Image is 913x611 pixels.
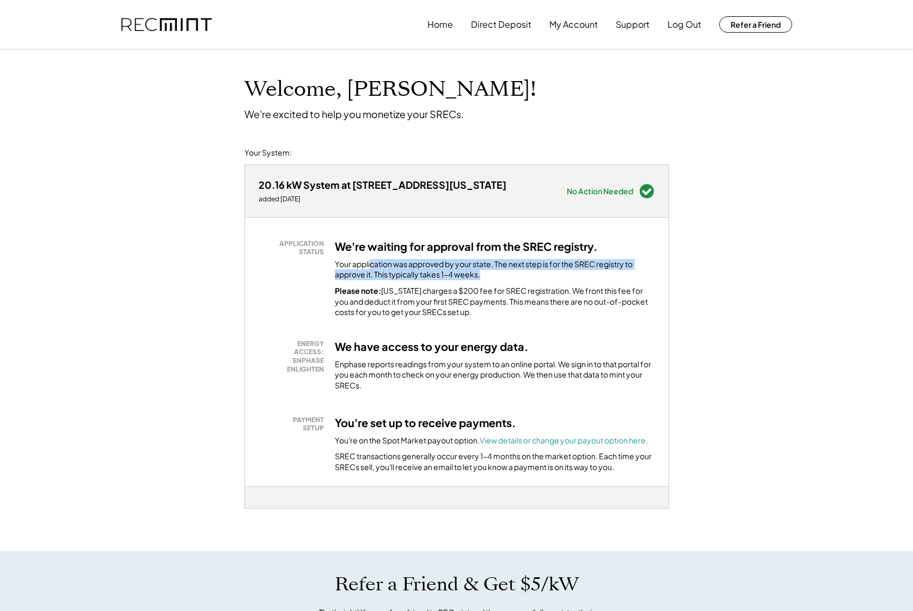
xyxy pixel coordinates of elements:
div: You're on the Spot Market payout option. [335,435,648,446]
img: recmint-logotype%403x.png [121,18,212,32]
h1: Welcome, [PERSON_NAME]! [244,77,536,102]
div: We're excited to help you monetize your SRECs. [244,108,464,120]
div: ENERGY ACCESS: ENPHASE ENLIGHTEN [264,340,324,373]
div: Enphase reports readings from your system to an online portal. We sign in to that portal for you ... [335,359,655,391]
div: Your application was approved by your state. The next step is for the SREC registry to approve it... [335,259,655,280]
div: xu5zrov8 - MD 1.5x (BT) [244,509,280,513]
div: Your System: [244,147,292,158]
strong: Please note: [335,286,381,295]
div: [US_STATE] charges a $200 fee for SREC registration. We front this fee for you and deduct it from... [335,286,655,318]
button: Support [616,14,649,35]
button: Home [427,14,453,35]
div: 20.16 kW System at [STREET_ADDRESS][US_STATE] [259,178,506,191]
h1: Refer a Friend & Get $5/kW [335,573,579,596]
h3: You're set up to receive payments. [335,416,516,430]
div: SREC transactions generally occur every 1-4 months on the market option. Each time your SRECs sel... [335,451,655,472]
button: Direct Deposit [471,14,531,35]
a: View details or change your payout option here. [480,435,648,445]
div: No Action Needed [567,187,633,195]
div: PAYMENT SETUP [264,416,324,433]
div: APPLICATION STATUS [264,239,324,256]
h3: We're waiting for approval from the SREC registry. [335,239,598,254]
button: Log Out [667,14,701,35]
div: added [DATE] [259,195,506,203]
button: Refer a Friend [719,16,792,33]
h3: We have access to your energy data. [335,340,529,354]
button: My Account [549,14,598,35]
